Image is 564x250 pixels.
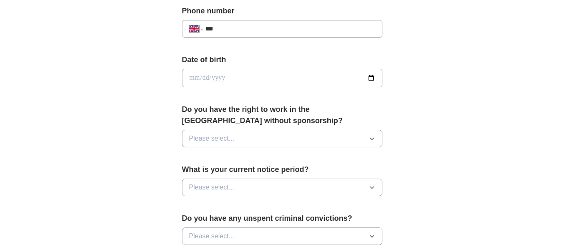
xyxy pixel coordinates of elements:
label: Date of birth [182,54,382,66]
span: Please select... [189,231,235,241]
label: Do you have the right to work in the [GEOGRAPHIC_DATA] without sponsorship? [182,104,382,126]
button: Please select... [182,179,382,196]
span: Please select... [189,182,235,192]
label: What is your current notice period? [182,164,382,175]
label: Do you have any unspent criminal convictions? [182,213,382,224]
button: Please select... [182,227,382,245]
span: Please select... [189,134,235,144]
button: Please select... [182,130,382,147]
label: Phone number [182,5,382,17]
